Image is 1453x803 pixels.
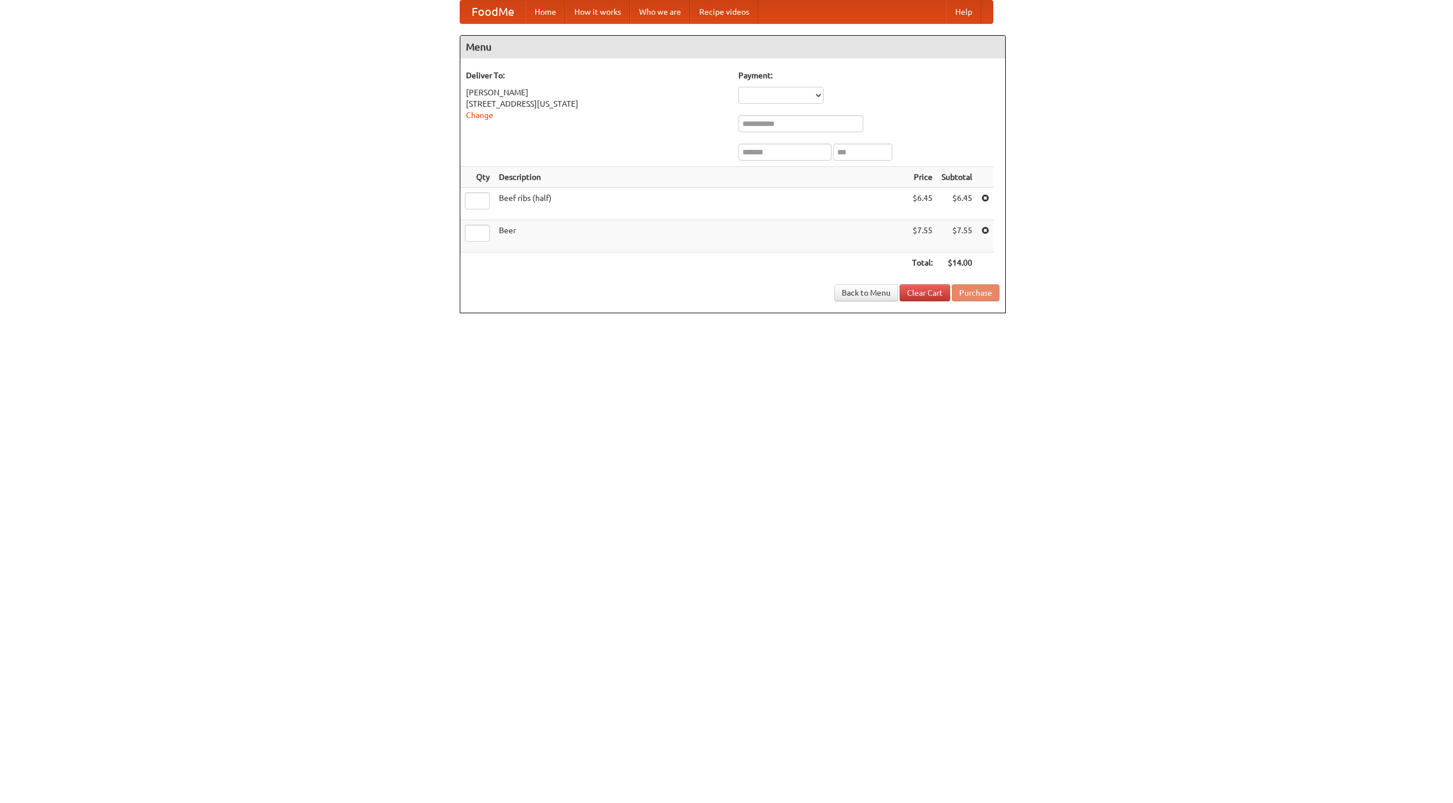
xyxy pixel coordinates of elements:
td: $7.55 [908,220,937,253]
a: Home [526,1,565,23]
a: Help [946,1,981,23]
a: How it works [565,1,630,23]
th: $14.00 [937,253,977,274]
th: Description [494,167,908,188]
a: Clear Cart [900,284,950,301]
td: Beer [494,220,908,253]
a: Recipe videos [690,1,758,23]
a: Change [466,111,493,120]
div: [PERSON_NAME] [466,87,727,98]
a: Who we are [630,1,690,23]
td: Beef ribs (half) [494,188,908,220]
th: Subtotal [937,167,977,188]
a: Back to Menu [834,284,898,301]
h4: Menu [460,36,1005,58]
h5: Deliver To: [466,70,727,81]
a: FoodMe [460,1,526,23]
th: Qty [460,167,494,188]
button: Purchase [952,284,1000,301]
td: $7.55 [937,220,977,253]
td: $6.45 [908,188,937,220]
div: [STREET_ADDRESS][US_STATE] [466,98,727,110]
h5: Payment: [738,70,1000,81]
th: Total: [908,253,937,274]
th: Price [908,167,937,188]
td: $6.45 [937,188,977,220]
